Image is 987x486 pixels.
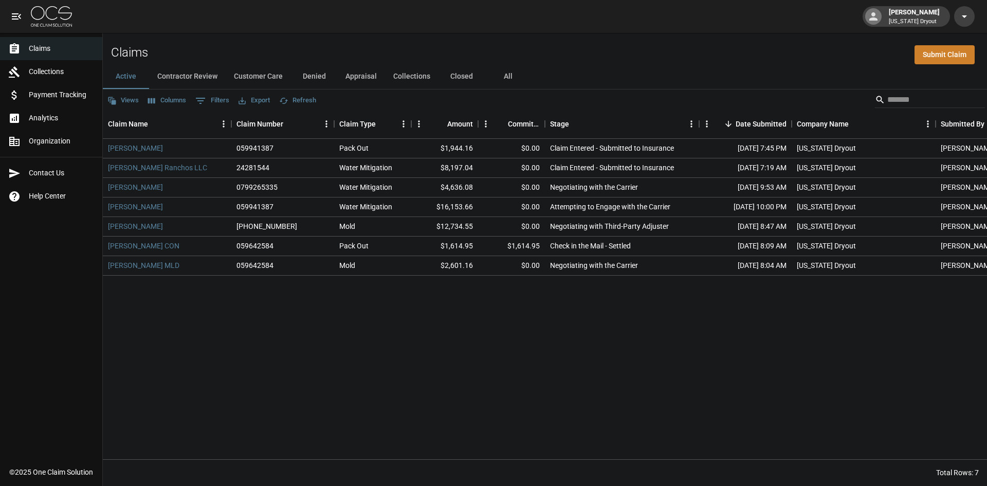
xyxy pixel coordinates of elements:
span: Claims [29,43,94,54]
div: Mold [339,260,355,271]
div: $12,734.55 [411,217,478,237]
div: Stage [545,110,699,138]
div: Attempting to Engage with the Carrier [550,202,670,212]
span: Analytics [29,113,94,123]
button: Sort [849,117,863,131]
div: Committed Amount [508,110,540,138]
h2: Claims [111,45,148,60]
div: 059941387 [236,143,273,153]
a: [PERSON_NAME] [108,221,163,231]
div: Claim Entered - Submitted to Insurance [550,143,674,153]
div: $0.00 [478,217,545,237]
button: Menu [699,116,715,132]
div: Claim Type [339,110,376,138]
div: Date Submitted [736,110,787,138]
div: [DATE] 8:47 AM [699,217,792,237]
div: Arizona Dryout [797,182,856,192]
div: Negotiating with the Carrier [550,182,638,192]
div: Arizona Dryout [797,163,856,173]
button: Denied [291,64,337,89]
div: Claim Entered - Submitted to Insurance [550,163,674,173]
div: Company Name [797,110,849,138]
div: Claim Name [108,110,148,138]
div: Stage [550,110,569,138]
img: ocs-logo-white-transparent.png [31,6,72,27]
span: Payment Tracking [29,89,94,100]
div: Mold [339,221,355,231]
div: Pack Out [339,143,369,153]
div: Claim Name [103,110,231,138]
button: Customer Care [226,64,291,89]
div: Company Name [792,110,936,138]
div: [DATE] 8:09 AM [699,237,792,256]
div: [PERSON_NAME] [885,7,944,26]
div: Amount [411,110,478,138]
button: Sort [721,117,736,131]
div: Claim Type [334,110,411,138]
div: $0.00 [478,178,545,197]
div: Search [875,92,985,110]
div: Committed Amount [478,110,545,138]
button: Views [105,93,141,109]
div: $0.00 [478,139,545,158]
span: Organization [29,136,94,147]
div: Amount [447,110,473,138]
div: dynamic tabs [103,64,987,89]
div: Water Mitigation [339,202,392,212]
div: Pack Out [339,241,369,251]
div: Arizona Dryout [797,143,856,153]
button: open drawer [6,6,27,27]
div: $4,636.08 [411,178,478,197]
div: 059941387 [236,202,273,212]
div: $8,197.04 [411,158,478,178]
button: Select columns [145,93,189,109]
span: Collections [29,66,94,77]
div: $2,601.16 [411,256,478,276]
button: Contractor Review [149,64,226,89]
button: Sort [148,117,162,131]
div: [DATE] 7:45 PM [699,139,792,158]
div: $1,614.95 [411,237,478,256]
button: All [485,64,531,89]
a: [PERSON_NAME] CON [108,241,179,251]
div: 059642584 [236,241,273,251]
div: $0.00 [478,256,545,276]
button: Export [236,93,272,109]
div: $1,944.16 [411,139,478,158]
div: $1,614.95 [478,237,545,256]
span: Help Center [29,191,94,202]
div: $16,153.66 [411,197,478,217]
div: Date Submitted [699,110,792,138]
div: 059642584 [236,260,273,271]
div: Arizona Dryout [797,202,856,212]
button: Menu [411,116,427,132]
div: Total Rows: 7 [936,467,979,478]
button: Closed [438,64,485,89]
div: Arizona Dryout [797,241,856,251]
div: Arizona Dryout [797,260,856,271]
div: Water Mitigation [339,163,392,173]
a: [PERSON_NAME] MLD [108,260,179,271]
button: Sort [283,117,298,131]
div: 0799265335 [236,182,278,192]
button: Sort [376,117,390,131]
div: $0.00 [478,158,545,178]
div: [DATE] 8:04 AM [699,256,792,276]
button: Menu [216,116,231,132]
div: 01-009-120716 [236,221,297,231]
div: Negotiating with the Carrier [550,260,638,271]
button: Menu [396,116,411,132]
button: Show filters [193,93,232,109]
span: Contact Us [29,168,94,178]
div: Water Mitigation [339,182,392,192]
a: [PERSON_NAME] [108,202,163,212]
div: Check in the Mail - Settled [550,241,631,251]
div: [DATE] 10:00 PM [699,197,792,217]
button: Active [103,64,149,89]
div: 24281544 [236,163,269,173]
button: Refresh [277,93,319,109]
button: Sort [569,117,583,131]
div: Claim Number [236,110,283,138]
div: [DATE] 7:19 AM [699,158,792,178]
div: © 2025 One Claim Solution [9,467,93,477]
